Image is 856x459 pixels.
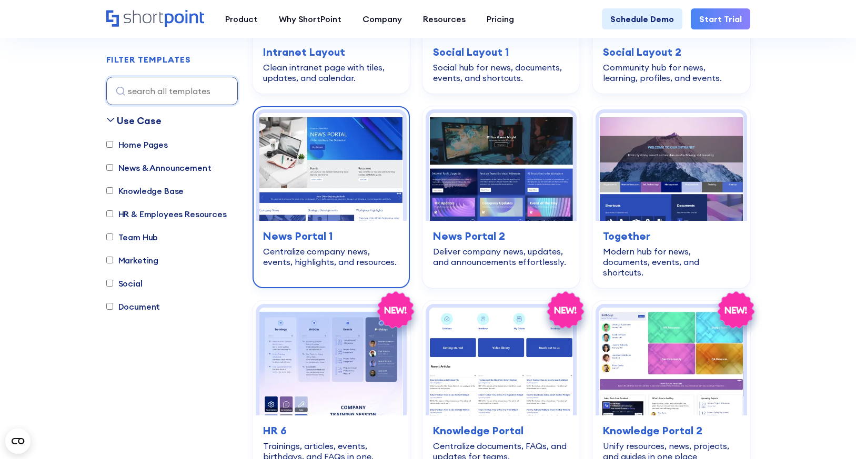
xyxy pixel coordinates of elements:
div: Why ShortPoint [279,13,341,25]
a: News Portal 2 – SharePoint News Post Template: Deliver company news, updates, and announcements e... [422,106,580,288]
input: News & Announcement [106,165,113,171]
img: News Portal 2 – SharePoint News Post Template: Deliver company news, updates, and announcements e... [429,113,573,221]
label: News & Announcement [106,161,212,174]
label: Knowledge Base [106,185,184,197]
input: Team Hub [106,234,113,241]
h3: Social Layout 2 [603,44,739,60]
img: Knowledge Portal – SharePoint Knowledge Base Template: Centralize documents, FAQs, and updates fo... [429,308,573,415]
input: Social [106,280,113,287]
h3: HR 6 [263,423,399,438]
h3: News Portal 1 [263,228,399,244]
input: Document [106,303,113,310]
input: Knowledge Base [106,188,113,195]
div: Modern hub for news, documents, events, and shortcuts. [603,246,739,278]
a: Resources [412,8,476,29]
a: Home [106,10,204,28]
label: Marketing [106,254,159,267]
h3: Knowledge Portal 2 [603,423,739,438]
div: Company [362,13,402,25]
a: Start Trial [691,8,750,29]
label: Social [106,277,143,290]
input: Marketing [106,257,113,264]
a: Company [352,8,412,29]
div: Community hub for news, learning, profiles, and events. [603,62,739,83]
h3: Intranet Layout [263,44,399,60]
div: Social hub for news, documents, events, and shortcuts. [433,62,569,83]
h3: Social Layout 1 [433,44,569,60]
button: Open CMP widget [5,429,31,454]
label: Team Hub [106,231,158,243]
div: Pricing [487,13,514,25]
div: Resources [423,13,466,25]
input: search all templates [106,77,238,105]
div: Clean intranet page with tiles, updates, and calendar. [263,62,399,83]
img: Marketing 2 – SharePoint Online Communication Site: Centralize company news, events, highlights, ... [259,113,403,221]
div: Centralize company news, events, highlights, and resources. [263,246,399,267]
label: Home Pages [106,138,168,151]
a: Marketing 2 – SharePoint Online Communication Site: Centralize company news, events, highlights, ... [253,106,410,288]
div: FILTER TEMPLATES [106,56,191,64]
div: Deliver company news, updates, and announcements effortlessly. [433,246,569,267]
iframe: Chat Widget [667,337,856,459]
h3: Knowledge Portal [433,423,569,438]
label: Document [106,300,160,313]
a: Why ShortPoint [268,8,352,29]
img: Knowledge Portal 2 – SharePoint IT knowledge base Template: Unify resources, news, projects, and ... [599,308,743,415]
a: Pricing [476,8,525,29]
label: HR & Employees Resources [106,208,227,220]
input: Home Pages [106,141,113,148]
a: Together – Intranet Homepage Template: Modern hub for news, documents, events, and shortcuts.Toge... [592,106,750,288]
div: Product [225,13,258,25]
img: Together – Intranet Homepage Template: Modern hub for news, documents, events, and shortcuts. [599,113,743,221]
img: HR 6 – HR SharePoint Site Template: Trainings, articles, events, birthdays, and FAQs in one. [259,308,403,415]
a: Schedule Demo [602,8,682,29]
h3: Together [603,228,739,244]
h3: News Portal 2 [433,228,569,244]
input: HR & Employees Resources [106,211,113,218]
a: Product [215,8,268,29]
div: Use Case [117,114,162,128]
